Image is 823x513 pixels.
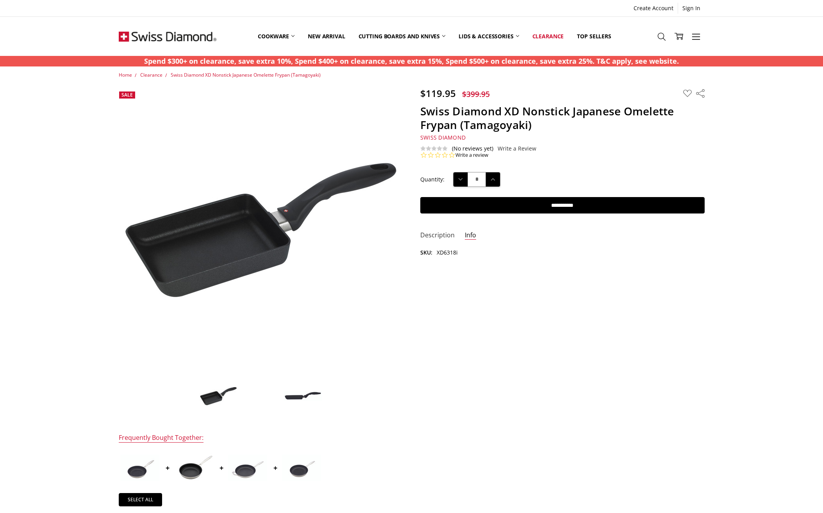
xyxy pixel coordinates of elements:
img: Swiss Diamond XD Nonstick Japanese Omelette Frypan (Tamagoyaki) [199,386,238,406]
img: XD Nonstick Clad Induction 28cm x 5cm FRYPAN [282,455,321,481]
dd: XD6318i [437,248,458,257]
img: 24cm Fry Pan | Nonstick Clad [120,455,159,481]
img: XD Nonstick Clad Induction 32cm x 6cm FRYPAN [228,455,267,481]
a: Select all [119,493,162,506]
a: Cookware [251,19,301,54]
a: Swiss Diamond XD Nonstick Japanese Omelette Frypan (Tamagoyaki) [171,72,321,78]
span: Sale [121,91,133,98]
a: Write a review [455,152,488,159]
a: Sign In [678,3,705,14]
a: Home [119,72,132,78]
a: Info [465,231,476,240]
dt: SKU: [420,248,432,257]
a: Clearance [140,72,162,78]
img: Free Shipping On Every Order [119,17,216,56]
div: Frequently Bought Together: [119,434,204,443]
h1: Swiss Diamond XD Nonstick Japanese Omelette Frypan (Tamagoyaki) [420,104,705,132]
span: (No reviews yet) [452,145,493,152]
a: Lids & Accessories [452,19,525,54]
span: $399.95 [462,89,490,99]
span: Swiss Diamond [420,134,466,141]
img: 20cm Fry Pan | Nonstick Clad [174,453,213,483]
span: $119.95 [420,87,456,100]
a: New arrival [301,19,352,54]
p: Spend $300+ on clearance, save extra 10%, Spend $400+ on clearance, save extra 15%, Spend $500+ o... [144,56,679,66]
a: Top Sellers [570,19,618,54]
a: Write a Review [498,145,536,152]
a: Cutting boards and knives [352,19,452,54]
a: Create Account [629,3,678,14]
a: Clearance [526,19,571,54]
img: Swiss Diamond XD Nonstick Japanese Omelette Frypan (Tamagoyaki) [283,391,322,401]
a: Description [420,231,455,240]
label: Quantity: [420,175,445,184]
